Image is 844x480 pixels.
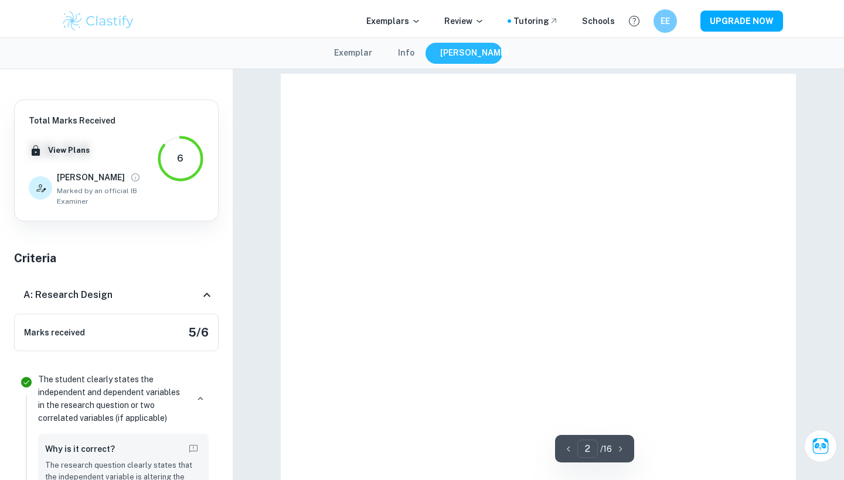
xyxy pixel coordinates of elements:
[582,15,615,28] a: Schools
[513,15,559,28] a: Tutoring
[24,326,85,339] h6: Marks received
[366,15,421,28] p: Exemplars
[19,375,33,389] svg: Correct
[23,288,113,302] h6: A: Research Design
[654,9,677,33] button: EE
[177,152,183,166] div: 6
[659,15,672,28] h6: EE
[700,11,783,32] button: UPGRADE NOW
[57,186,157,207] span: Marked by an official IB Examiner
[57,171,125,184] h6: [PERSON_NAME]
[14,249,219,267] h5: Criteria
[804,430,837,462] button: Ask Clai
[61,9,135,33] img: Clastify logo
[127,169,144,186] button: View full profile
[322,43,384,64] button: Exemplar
[185,441,202,457] button: Report mistake/confusion
[45,142,93,159] button: View Plans
[38,373,188,424] p: The student clearly states the independent and dependent variables in the research question or tw...
[188,324,209,341] h5: 5 / 6
[428,43,520,64] button: [PERSON_NAME]
[624,11,644,31] button: Help and Feedback
[14,276,219,314] div: A: Research Design
[386,43,426,64] button: Info
[29,114,157,127] h6: Total Marks Received
[45,443,115,455] h6: Why is it correct?
[600,443,612,455] p: / 16
[444,15,484,28] p: Review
